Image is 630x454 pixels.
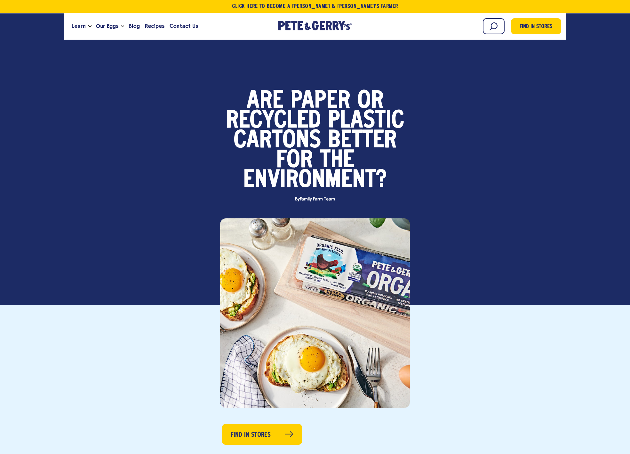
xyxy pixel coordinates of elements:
[328,131,397,151] span: Better
[96,22,118,30] span: Our Eggs
[320,151,354,171] span: the
[276,151,313,171] span: for
[483,18,505,34] input: Search
[511,18,561,34] a: Find in Stores
[231,430,271,440] span: Find in Stores
[222,424,302,445] a: Find in Stores
[129,22,140,30] span: Blog
[69,18,88,35] a: Learn
[142,18,167,35] a: Recipes
[357,91,384,111] span: or
[234,131,321,151] span: Cartons
[167,18,201,35] a: Contact Us
[72,22,86,30] span: Learn
[93,18,121,35] a: Our Eggs
[121,25,124,27] button: Open the dropdown menu for Our Eggs
[226,111,321,131] span: Recycled
[145,22,164,30] span: Recipes
[328,111,404,131] span: Plastic
[243,171,387,191] span: Environment?
[88,25,92,27] button: Open the dropdown menu for Learn
[170,22,198,30] span: Contact Us
[126,18,142,35] a: Blog
[291,91,350,111] span: Paper
[247,91,283,111] span: Are
[292,197,338,202] span: By
[300,197,335,202] span: Family Farm Team
[520,23,552,31] span: Find in Stores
